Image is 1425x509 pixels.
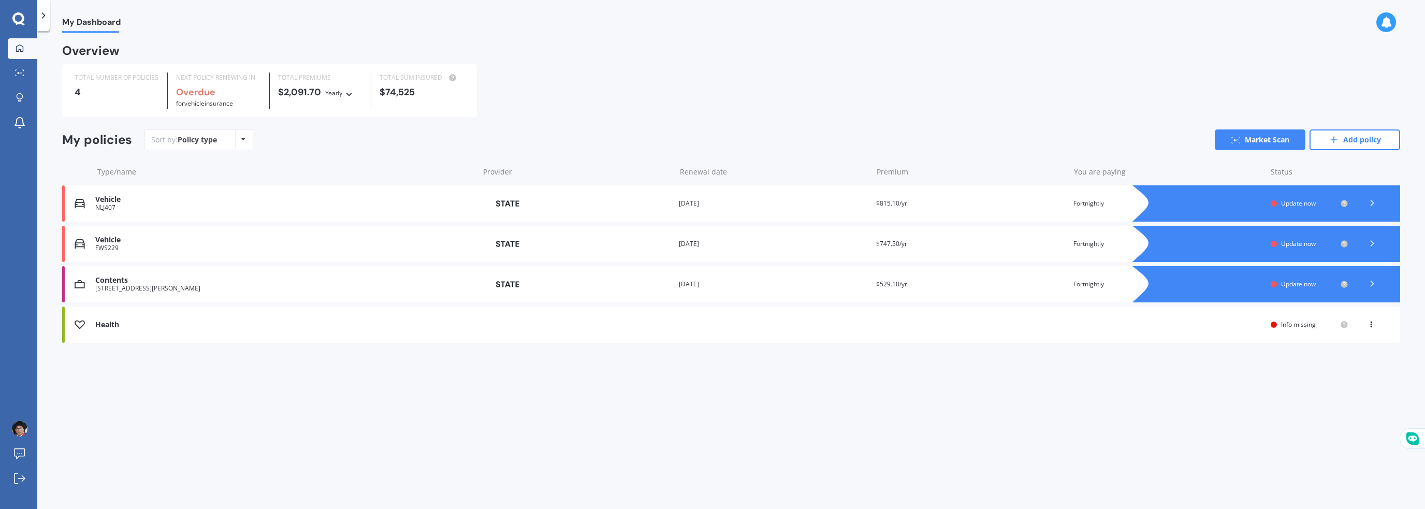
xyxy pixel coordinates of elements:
[62,46,120,56] div: Overview
[75,279,85,289] img: Contents
[1074,167,1262,177] div: You are paying
[176,99,233,108] span: for Vehicle insurance
[1073,198,1262,209] div: Fortnightly
[176,72,260,83] div: NEXT POLICY RENEWING IN
[876,199,907,208] span: $815.10/yr
[75,87,159,97] div: 4
[1271,167,1348,177] div: Status
[95,236,473,244] div: Vehicle
[876,239,907,248] span: $747.50/yr
[178,135,217,145] div: Policy type
[1281,320,1316,329] span: Info missing
[278,72,362,83] div: TOTAL PREMIUMS
[95,195,473,204] div: Vehicle
[1073,279,1262,289] div: Fortnightly
[75,198,85,209] img: Vehicle
[482,235,533,253] img: State
[877,167,1065,177] div: Premium
[95,321,473,329] div: Health
[1215,129,1305,150] a: Market Scan
[876,280,907,288] span: $529.10/yr
[97,167,475,177] div: Type/name
[75,239,85,249] img: Vehicle
[1281,280,1316,288] span: Update now
[1310,129,1400,150] a: Add policy
[95,204,473,211] div: NLJ407
[325,88,343,98] div: Yearly
[482,275,533,294] img: State
[75,72,159,83] div: TOTAL NUMBER OF POLICIES
[278,87,362,98] div: $2,091.70
[380,72,464,83] div: TOTAL SUM INSURED
[482,194,533,213] img: State
[1281,239,1316,248] span: Update now
[1073,239,1262,249] div: Fortnightly
[62,17,121,31] span: My Dashboard
[679,239,868,249] div: [DATE]
[151,135,217,145] div: Sort by:
[95,276,473,285] div: Contents
[380,87,464,97] div: $74,525
[95,244,473,252] div: FWS229
[679,198,868,209] div: [DATE]
[483,167,672,177] div: Provider
[680,167,868,177] div: Renewal date
[62,133,132,148] div: My policies
[176,86,215,98] b: Overdue
[95,285,473,292] div: [STREET_ADDRESS][PERSON_NAME]
[1281,199,1316,208] span: Update now
[679,279,868,289] div: [DATE]
[75,319,85,330] img: Health
[12,421,27,437] img: AOh14GiVFoYJyNxbgWKay2H54yTswEcOiMkq9KstMsJi478=s96-c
